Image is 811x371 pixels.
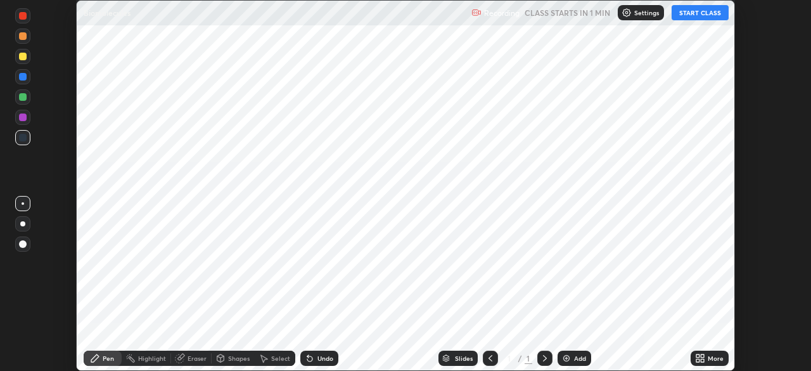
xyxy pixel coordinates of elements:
div: 1 [525,353,532,364]
p: Recording [484,8,520,18]
div: 1 [503,355,516,362]
div: More [708,355,724,361]
div: / [518,355,522,362]
button: START CLASS [672,5,729,20]
div: Highlight [138,355,166,361]
div: Undo [317,355,333,361]
img: recording.375f2c34.svg [471,8,482,18]
div: Slides [455,355,473,361]
h5: CLASS STARTS IN 1 MIN [525,7,610,18]
div: Select [271,355,290,361]
img: class-settings-icons [622,8,632,18]
img: add-slide-button [561,353,572,363]
div: Shapes [228,355,250,361]
div: Pen [103,355,114,361]
p: Settings [634,10,659,16]
p: Biomolecules [84,8,131,18]
div: Eraser [188,355,207,361]
div: Add [574,355,586,361]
